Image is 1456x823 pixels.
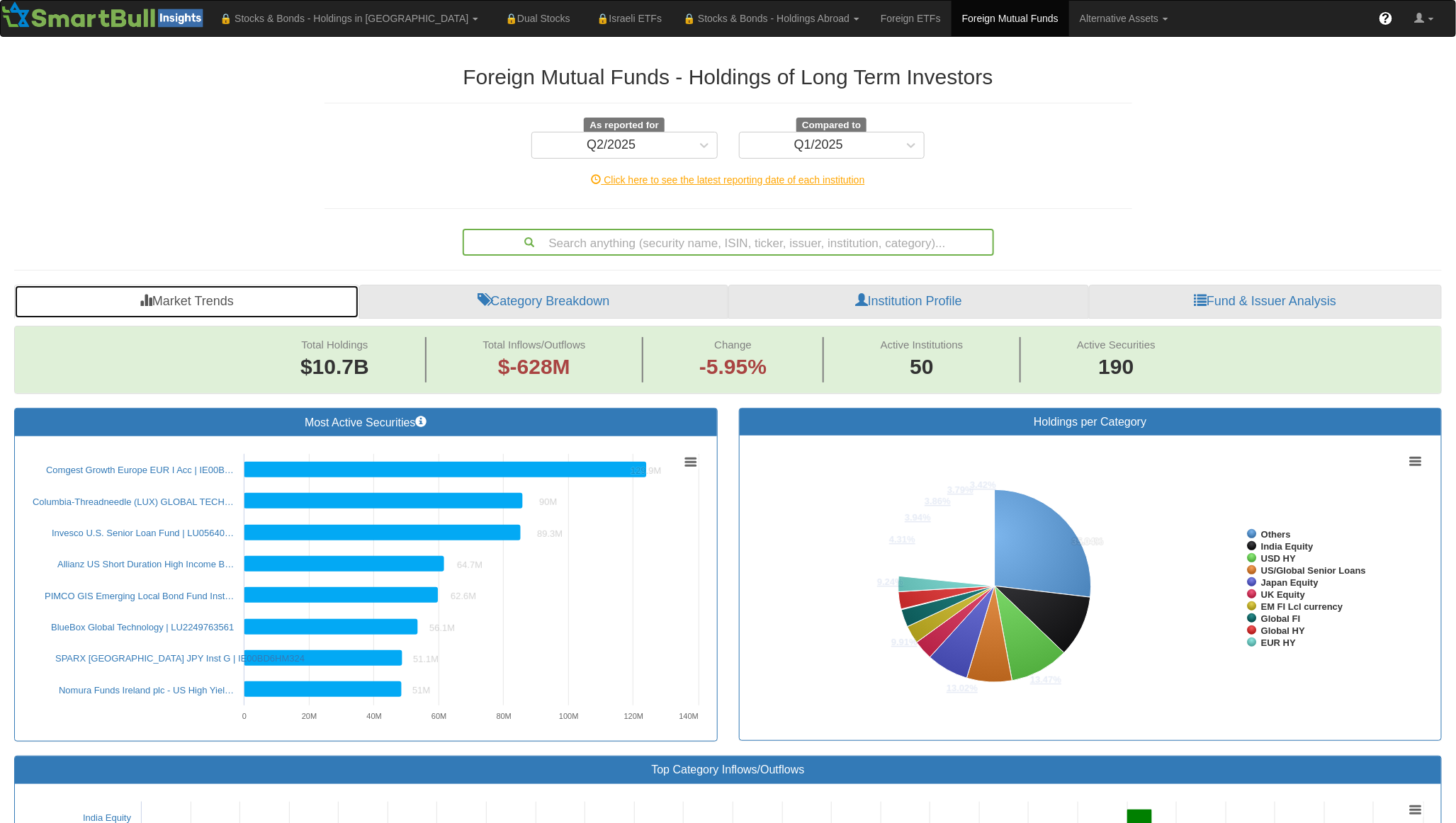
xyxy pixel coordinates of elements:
[51,622,234,632] a: BlueBox Global Technology | LU2249763561
[1261,565,1366,576] tspan: US/Global Senior Loans
[584,118,665,133] span: As reported for
[83,812,131,823] a: India Equity
[300,355,369,378] span: $10.7B
[1069,1,1179,36] a: Alternative Assets
[952,1,1069,36] a: Foreign Mutual Funds
[242,712,247,720] text: 0
[26,764,1430,776] h3: Top Category Inflows/Outflows
[624,712,644,720] text: 120M
[1368,1,1404,36] a: ?
[1077,339,1156,351] span: Active Securities
[1382,11,1390,25] span: ?
[1261,637,1296,648] tspan: EUR HY
[539,496,557,507] tspan: 90M
[301,339,368,351] span: Total Holdings
[57,559,234,569] a: Allianz US Short Duration High Income B…
[1261,589,1306,600] tspan: UK Equity
[1261,541,1314,552] tspan: India Equity
[314,173,1143,187] div: Click here to see the latest reporting date of each institution
[325,65,1132,89] h2: Foreign Mutual Funds - Holdings of Long Term Investors
[728,285,1088,319] a: Institution Profile
[59,685,234,696] a: Nomura Funds Ireland plc - US High Yiel…
[1261,625,1305,636] tspan: Global HY
[429,623,455,633] tspan: 56.1M
[891,637,918,647] tspan: 9.91%
[925,496,951,506] tspan: 3.86%
[26,416,706,429] h3: Most Active Securities
[489,1,580,36] a: 🔒Dual Stocks
[796,118,867,133] span: Compared to
[870,1,952,36] a: Foreign ETFs
[1261,553,1296,564] tspan: USD HY
[1089,285,1442,319] a: Fund & Issuer Analysis
[581,1,672,36] a: 🔒Israeli ETFs
[970,479,996,490] tspan: 3.42%
[881,352,964,382] span: 50
[1261,613,1301,624] tspan: Global FI
[587,138,636,152] div: Q2/2025
[451,591,476,601] tspan: 62.6M
[52,528,234,538] a: Invesco U.S. Senior Loan Fund | LU05640…
[482,339,585,351] span: Total Inflows/Outflows
[457,560,482,570] tspan: 64.7M
[537,528,563,539] tspan: 89.3M
[14,285,359,319] a: Market Trends
[359,285,728,319] a: Category Breakdown
[1,1,209,29] img: Smartbull
[413,654,439,664] tspan: 51.1M
[947,484,974,495] tspan: 3.79%
[1261,601,1343,612] tspan: EM FI Lcl currency
[631,465,661,476] tspan: 129.9M
[672,1,870,36] a: 🔒 Stocks & Bonds - Holdings Abroad
[699,352,767,382] span: -5.95%
[794,138,843,152] div: Q1/2025
[889,534,915,545] tspan: 4.31%
[1072,536,1104,547] tspan: 35.04%
[46,465,234,475] a: Comgest Growth Europe EUR I Acc | IE00B…
[947,683,978,693] tspan: 13.02%
[679,712,699,720] text: 140M
[1261,529,1291,540] tspan: Others
[45,591,234,601] a: PIMCO GIS Emerging Local Bond Fund Inst…
[1077,352,1156,382] span: 190
[497,712,512,720] text: 80M
[750,416,1431,428] h3: Holdings per Category
[55,653,305,664] a: SPARX [GEOGRAPHIC_DATA] JPY Inst G | IE00BD6HM324
[559,712,579,720] text: 100M
[881,339,964,351] span: Active Institutions
[877,577,903,587] tspan: 9.24%
[464,230,993,254] div: Search anything (security name, ISIN, ticker, issuer, institution, category)...
[366,712,381,720] text: 40M
[33,496,234,507] a: Columbia-Threadneedle (LUX) GLOBAL TECH…
[431,712,446,720] text: 60M
[412,685,430,696] tspan: 51M
[209,1,489,36] a: 🔒 Stocks & Bonds - Holdings in [GEOGRAPHIC_DATA]
[498,355,570,378] span: $-628M
[302,712,317,720] text: 20M
[1261,577,1319,588] tspan: Japan Equity
[905,512,931,523] tspan: 3.94%
[1030,674,1062,685] tspan: 13.47%
[714,339,752,351] span: Change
